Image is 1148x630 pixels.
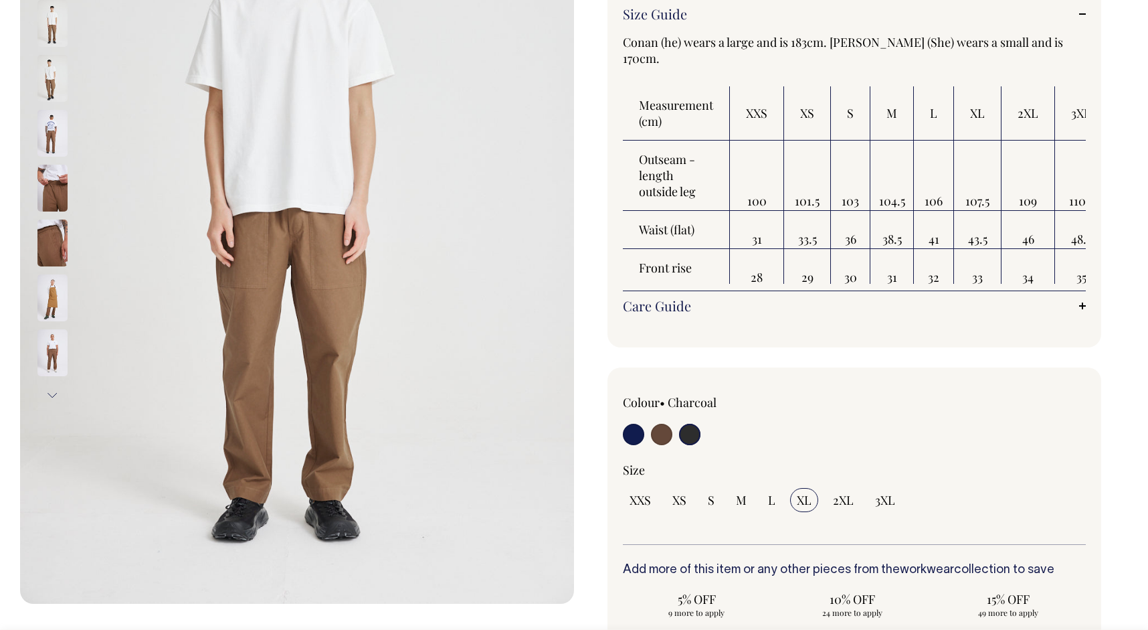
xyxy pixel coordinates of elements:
[730,86,784,141] th: XXS
[623,488,658,512] input: XXS
[623,6,1086,22] a: Size Guide
[831,249,870,287] td: 30
[954,86,1001,141] th: XL
[784,211,831,249] td: 33.5
[870,86,914,141] th: M
[1055,211,1107,249] td: 48.5
[623,86,730,141] th: Measurement (cm)
[1001,141,1055,211] td: 109
[914,211,954,249] td: 41
[730,141,784,211] td: 100
[42,380,62,410] button: Next
[1055,141,1107,211] td: 110.5
[784,86,831,141] th: XS
[954,141,1001,211] td: 107.5
[623,34,1063,66] span: Conan (he) wears a large and is 183cm. [PERSON_NAME] (She) wears a small and is 170cm.
[37,220,68,266] img: chocolate
[730,211,784,249] td: 31
[768,492,775,508] span: L
[831,86,870,141] th: S
[623,211,730,249] th: Waist (flat)
[623,564,1086,577] h6: Add more of this item or any other pieces from the collection to save
[37,55,68,102] img: chocolate
[870,249,914,287] td: 31
[831,141,870,211] td: 103
[701,488,721,512] input: S
[785,591,920,607] span: 10% OFF
[785,607,920,618] span: 24 more to apply
[630,607,764,618] span: 9 more to apply
[761,488,782,512] input: L
[870,141,914,211] td: 104.5
[914,86,954,141] th: L
[666,488,693,512] input: XS
[660,394,665,410] span: •
[623,587,771,622] input: 5% OFF 9 more to apply
[790,488,818,512] input: XL
[623,298,1086,314] a: Care Guide
[623,249,730,287] th: Front rise
[623,394,808,410] div: Colour
[729,488,753,512] input: M
[941,591,1075,607] span: 15% OFF
[914,141,954,211] td: 106
[1001,211,1055,249] td: 46
[37,110,68,157] img: chocolate
[623,141,730,211] th: Outseam - length outside leg
[784,249,831,287] td: 29
[630,492,651,508] span: XXS
[900,564,954,576] a: workwear
[630,591,764,607] span: 5% OFF
[954,211,1001,249] td: 43.5
[1055,86,1107,141] th: 3XL
[736,492,747,508] span: M
[870,211,914,249] td: 38.5
[875,492,895,508] span: 3XL
[954,249,1001,287] td: 33
[826,488,860,512] input: 2XL
[797,492,811,508] span: XL
[784,141,831,211] td: 101.5
[831,211,870,249] td: 36
[37,274,68,321] img: chocolate
[730,249,784,287] td: 28
[1001,86,1055,141] th: 2XL
[37,165,68,212] img: chocolate
[668,394,716,410] label: Charcoal
[833,492,854,508] span: 2XL
[1055,249,1107,287] td: 35
[37,329,68,376] img: chocolate
[868,488,902,512] input: 3XL
[623,462,1086,478] div: Size
[914,249,954,287] td: 32
[672,492,686,508] span: XS
[1001,249,1055,287] td: 34
[941,607,1075,618] span: 49 more to apply
[779,587,927,622] input: 10% OFF 24 more to apply
[708,492,714,508] span: S
[934,587,1082,622] input: 15% OFF 49 more to apply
